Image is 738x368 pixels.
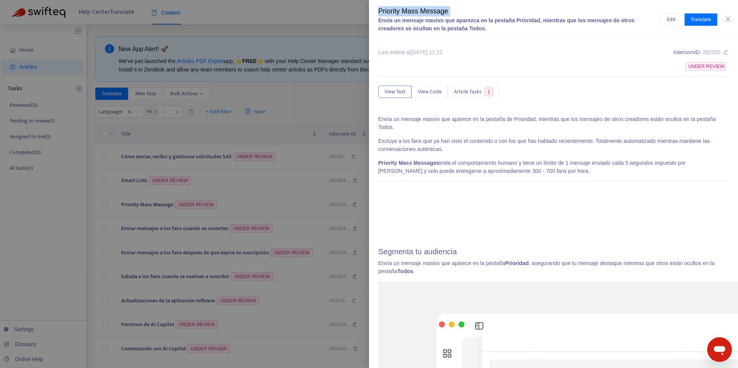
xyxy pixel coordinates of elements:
div: Intercom ID: [673,48,729,56]
span: View Code [418,88,442,96]
div: Last edited at [DATE] 11:22 [378,48,442,56]
button: Close [723,16,733,23]
span: 262055 [703,49,721,55]
span: Edit [667,15,676,24]
b: Todos [397,268,413,274]
span: 1 [485,88,494,96]
button: Article Tasks1 [448,86,499,98]
h2: Segmenta tu audiencia [378,247,729,256]
p: Excluye a los fans que ya han visto el contenido o con los que has hablado recientemente. Totalme... [378,137,729,153]
span: Translate [691,15,711,24]
b: Prioridad [505,260,529,266]
span: UNDER REVIEW [685,62,726,71]
button: Translate [685,13,717,26]
p: imita el comportamiento humano y tiene un límite de 1 mensaje enviado cada 5 segundos impuesto po... [378,159,729,175]
p: Envía un mensaje masivo que aparece en la pestaña de Prioridad, mientras que los mensajes de otro... [378,115,729,131]
div: Priority Mass Message [378,6,661,17]
button: View Text [378,86,412,98]
button: Edit [661,13,682,26]
span: View Text [384,88,406,96]
span: close [725,16,731,22]
span: Article Tasks [454,88,482,96]
iframe: Button to launch messaging window [707,337,732,362]
b: Priority Mass Messages [378,160,439,166]
p: Envía un mensaje masivo que aparece en la pestaña , asegurando que tu mensaje destaque mientras q... [378,259,729,275]
button: View Code [412,86,448,98]
div: Envía un mensaje masivo que aparezca en la pestaña Prioridad, mientras que los mensajes de otros ... [378,17,661,33]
